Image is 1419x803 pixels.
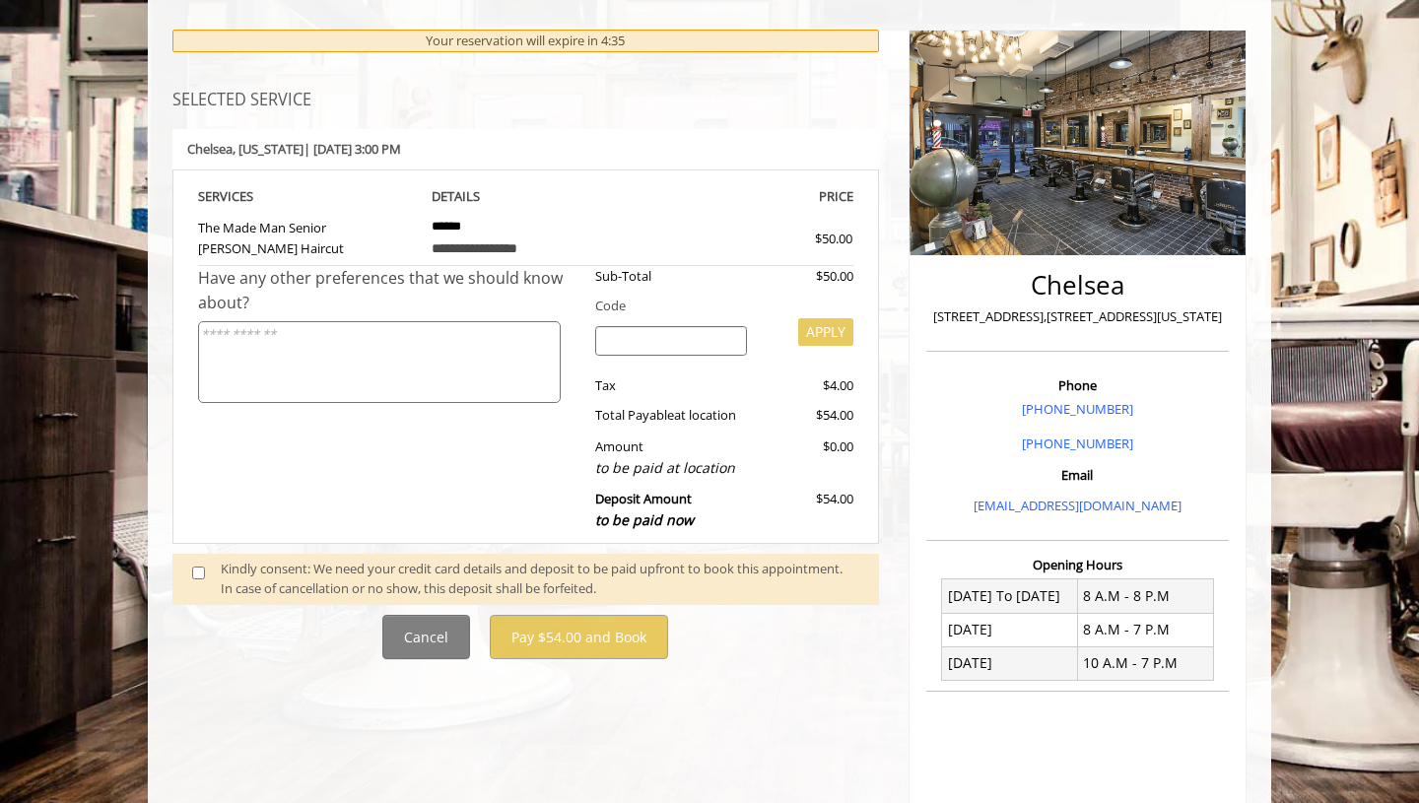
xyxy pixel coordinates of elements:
[762,266,852,287] div: $50.00
[798,318,853,346] button: APPLY
[942,613,1078,646] td: [DATE]
[382,615,470,659] button: Cancel
[595,457,748,479] div: to be paid at location
[744,229,852,249] div: $50.00
[198,185,417,208] th: SERVICE
[762,489,852,531] div: $54.00
[580,375,763,396] div: Tax
[1077,646,1213,680] td: 10 A.M - 7 P.M
[931,468,1224,482] h3: Email
[198,207,417,265] td: The Made Man Senior [PERSON_NAME] Haircut
[931,306,1224,327] p: [STREET_ADDRESS],[STREET_ADDRESS][US_STATE]
[931,378,1224,392] h3: Phone
[1022,400,1133,418] a: [PHONE_NUMBER]
[221,559,859,600] div: Kindly consent: We need your credit card details and deposit to be paid upfront to book this appo...
[931,271,1224,300] h2: Chelsea
[1077,579,1213,613] td: 8 A.M - 8 P.M
[762,405,852,426] div: $54.00
[198,266,580,316] div: Have any other preferences that we should know about?
[974,497,1182,514] a: [EMAIL_ADDRESS][DOMAIN_NAME]
[580,436,763,479] div: Amount
[187,140,401,158] b: Chelsea | [DATE] 3:00 PM
[926,558,1229,571] h3: Opening Hours
[580,266,763,287] div: Sub-Total
[172,92,879,109] h3: SELECTED SERVICE
[595,490,694,529] b: Deposit Amount
[246,187,253,205] span: S
[762,436,852,479] div: $0.00
[942,579,1078,613] td: [DATE] To [DATE]
[595,510,694,529] span: to be paid now
[417,185,636,208] th: DETAILS
[172,30,879,52] div: Your reservation will expire in 4:35
[1077,613,1213,646] td: 8 A.M - 7 P.M
[580,405,763,426] div: Total Payable
[942,646,1078,680] td: [DATE]
[490,615,668,659] button: Pay $54.00 and Book
[674,406,736,424] span: at location
[233,140,304,158] span: , [US_STATE]
[762,375,852,396] div: $4.00
[635,185,853,208] th: PRICE
[1022,435,1133,452] a: [PHONE_NUMBER]
[580,296,853,316] div: Code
